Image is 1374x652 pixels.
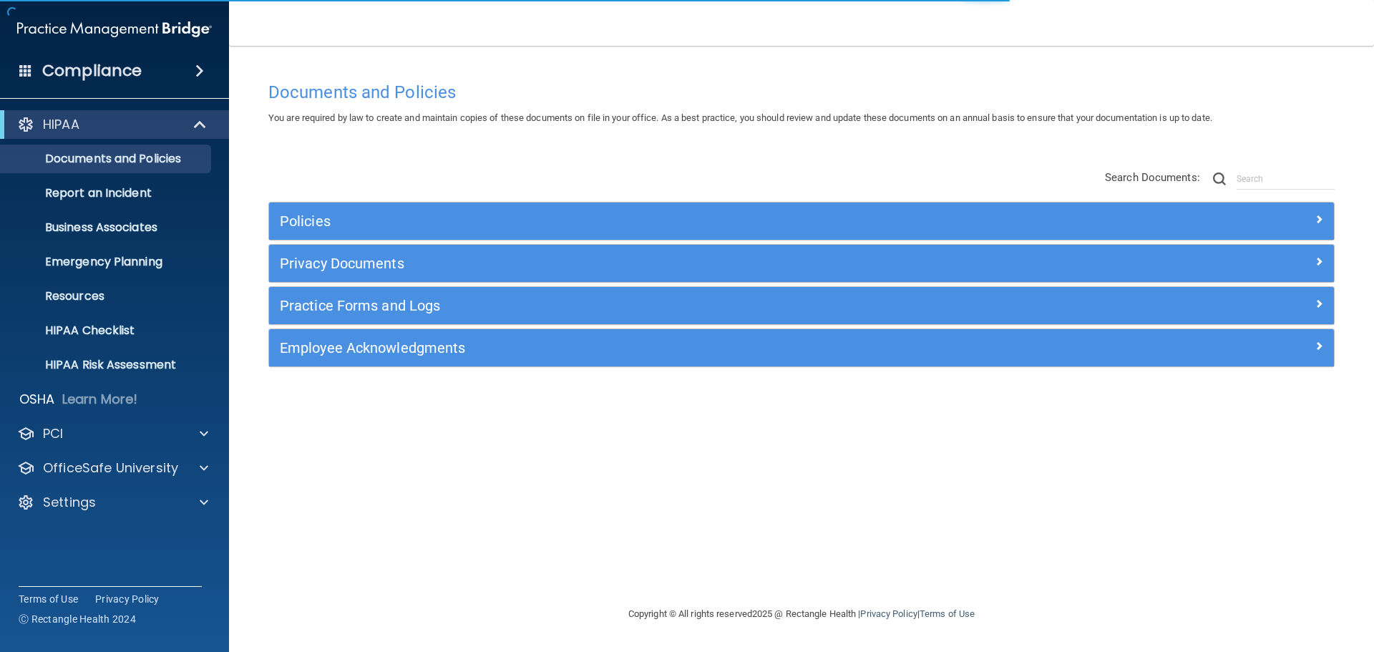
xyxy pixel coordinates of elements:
p: Resources [9,289,205,303]
p: Documents and Policies [9,152,205,166]
img: PMB logo [17,15,212,44]
p: Learn More! [62,391,138,408]
p: Report an Incident [9,186,205,200]
a: Privacy Documents [280,252,1323,275]
img: ic-search.3b580494.png [1213,172,1226,185]
p: Settings [43,494,96,511]
a: PCI [17,425,208,442]
div: Copyright © All rights reserved 2025 @ Rectangle Health | | [540,591,1063,637]
p: Emergency Planning [9,255,205,269]
a: OfficeSafe University [17,459,208,477]
p: OSHA [19,391,55,408]
a: Policies [280,210,1323,233]
h4: Documents and Policies [268,83,1335,102]
h5: Employee Acknowledgments [280,340,1057,356]
a: Privacy Policy [860,608,917,619]
a: Practice Forms and Logs [280,294,1323,317]
h5: Privacy Documents [280,256,1057,271]
input: Search [1237,168,1335,190]
span: Search Documents: [1105,171,1200,184]
p: OfficeSafe University [43,459,178,477]
h5: Policies [280,213,1057,229]
span: You are required by law to create and maintain copies of these documents on file in your office. ... [268,112,1212,123]
a: Employee Acknowledgments [280,336,1323,359]
a: Privacy Policy [95,592,160,606]
h5: Practice Forms and Logs [280,298,1057,313]
p: PCI [43,425,63,442]
span: Ⓒ Rectangle Health 2024 [19,612,136,626]
a: Terms of Use [19,592,78,606]
a: Settings [17,494,208,511]
p: HIPAA [43,116,79,133]
h4: Compliance [42,61,142,81]
a: HIPAA [17,116,208,133]
a: Terms of Use [920,608,975,619]
p: HIPAA Risk Assessment [9,358,205,372]
p: Business Associates [9,220,205,235]
p: HIPAA Checklist [9,323,205,338]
